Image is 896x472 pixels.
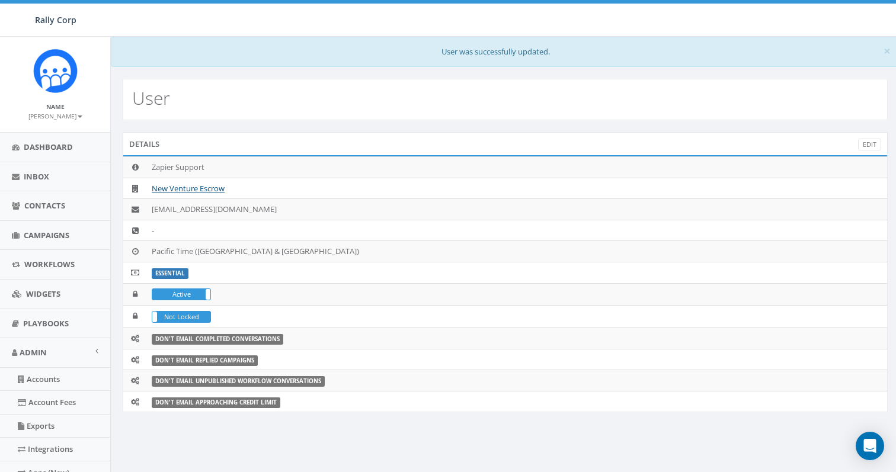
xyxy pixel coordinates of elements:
[23,318,69,329] span: Playbooks
[152,312,210,323] label: Not Locked
[152,397,280,408] label: Don't Email Approaching Credit Limit
[33,49,78,93] img: Icon_1.png
[24,259,75,269] span: Workflows
[24,142,73,152] span: Dashboard
[123,132,888,156] div: Details
[20,347,47,358] span: Admin
[152,334,283,345] label: Don't Email Completed Conversations
[152,268,188,279] label: ESSENTIAL
[152,183,225,194] a: New Venture Escrow
[28,112,82,120] small: [PERSON_NAME]
[24,171,49,182] span: Inbox
[884,43,891,59] span: ×
[858,139,881,151] a: Edit
[152,289,210,300] label: Active
[147,157,887,178] td: Zapier Support
[46,102,65,111] small: Name
[152,355,258,366] label: Don't Email Replied Campaigns
[132,88,170,108] h2: User
[147,199,887,220] td: [EMAIL_ADDRESS][DOMAIN_NAME]
[147,241,887,262] td: Pacific Time ([GEOGRAPHIC_DATA] & [GEOGRAPHIC_DATA])
[152,288,211,301] div: ActiveIn Active
[35,14,76,25] span: Rally Corp
[152,311,211,323] div: LockedNot Locked
[884,45,891,57] button: Close
[856,432,884,460] div: Open Intercom Messenger
[28,110,82,121] a: [PERSON_NAME]
[24,230,69,240] span: Campaigns
[26,288,60,299] span: Widgets
[24,200,65,211] span: Contacts
[152,376,325,387] label: Don't Email Unpublished Workflow Conversations
[147,220,887,241] td: -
